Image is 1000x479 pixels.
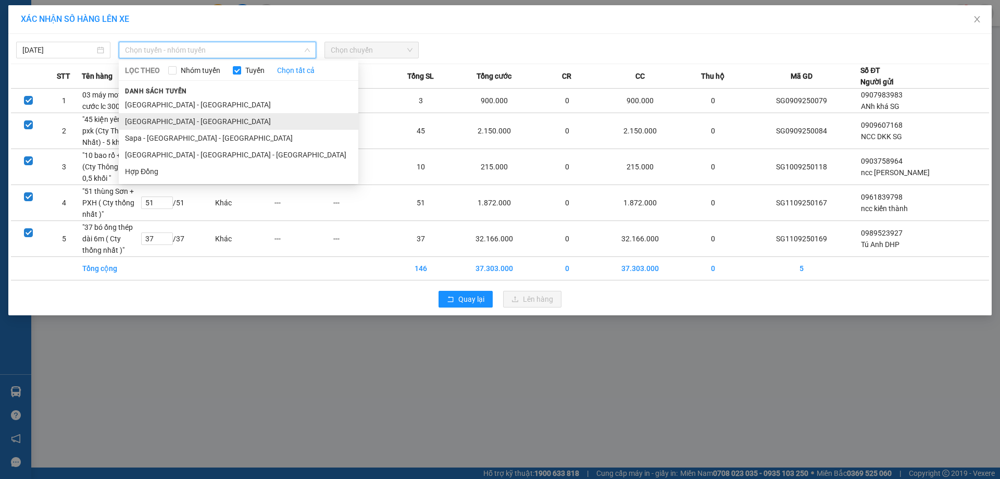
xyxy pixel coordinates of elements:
td: 37.303.000 [451,257,537,280]
button: rollbackQuay lại [439,291,493,308]
span: 0907983983 [861,91,903,99]
span: VP Cảng - [GEOGRAPHIC_DATA] [5,68,109,90]
td: 0 [684,149,743,185]
span: Mã GD [791,70,813,82]
td: 1 [46,89,82,113]
span: CC [635,70,645,82]
td: 03 máy motow , cước lc 300k [82,89,141,113]
span: close [973,15,981,23]
input: 12/09/2025 [22,44,95,56]
td: 900.000 [596,89,683,113]
span: Chọn tuyến - nhóm tuyến [125,42,310,58]
span: Tổng cước [477,70,511,82]
td: --- [333,149,392,185]
span: CR [562,70,571,82]
td: 215.000 [596,149,683,185]
td: "10 bao rổ + PGH (Cty Thông Nhất) 0,5 khối " [82,149,141,185]
td: 0 [684,89,743,113]
td: 1.872.000 [596,185,683,221]
li: [GEOGRAPHIC_DATA] - [GEOGRAPHIC_DATA] [119,96,358,113]
span: 0961839798 [861,193,903,201]
span: VP nhận: [116,68,221,90]
td: / 37 [141,221,215,257]
span: Tuyến [241,65,269,76]
td: 5 [743,257,860,280]
td: Khác [215,221,273,257]
li: [GEOGRAPHIC_DATA] - [GEOGRAPHIC_DATA] - [GEOGRAPHIC_DATA] [119,146,358,163]
td: 146 [392,257,451,280]
td: Khác [215,185,273,221]
span: ncc kiến thành [861,204,908,213]
img: logo [6,16,46,56]
span: rollback [447,296,454,304]
td: 1.872.000 [451,185,537,221]
button: Close [963,5,992,34]
td: 215.000 [451,149,537,185]
td: "51 thùng Sơn + PXH ( Cty thống nhất )" [82,185,141,221]
span: ncc [PERSON_NAME] [861,168,930,177]
td: --- [333,89,392,113]
strong: 02143888555, 0243777888 [87,34,151,51]
td: --- [274,185,333,221]
strong: PHIẾU GỬI HÀNG [63,21,147,32]
td: 32.166.000 [451,221,537,257]
td: 37.303.000 [596,257,683,280]
td: Tổng cộng [82,257,141,280]
td: --- [333,185,392,221]
td: --- [333,221,392,257]
span: LỌC THEO [125,65,160,76]
span: XÁC NHẬN SỐ HÀNG LÊN XE [21,14,129,24]
td: "37 bó ống thép dài 6m ( Cty thống nhất )" [82,221,141,257]
td: 51 [392,185,451,221]
td: SG0909250084 [743,113,860,149]
span: NCC DKK SG [861,132,902,141]
span: 14:49:28 [DATE] [76,53,134,63]
td: 4 [46,185,82,221]
span: Tổng SL [407,70,434,82]
span: ANh khá SG [861,102,899,110]
td: 0 [684,221,743,257]
td: 0 [537,113,596,149]
td: 45 [392,113,451,149]
td: 37 [392,221,451,257]
td: 0 [537,185,596,221]
span: Danh sách tuyến [119,87,193,96]
span: 0989523927 [861,229,903,237]
td: 2 [46,113,82,149]
span: VP gửi: [5,68,109,90]
td: 0 [684,257,743,280]
td: 2.150.000 [451,113,537,149]
span: STT [57,70,70,82]
td: 0 [684,113,743,149]
td: 0 [684,185,743,221]
td: 900.000 [451,89,537,113]
span: Quay lại [458,293,484,305]
strong: VIỆT HIẾU LOGISTIC [55,8,156,19]
span: Nhóm tuyến [177,65,224,76]
td: 3 [392,89,451,113]
td: 3 [46,149,82,185]
td: 0 [537,149,596,185]
span: Chọn chuyến [331,42,413,58]
span: Tú Anh DHP [861,240,899,249]
td: 32.166.000 [596,221,683,257]
li: Sapa - [GEOGRAPHIC_DATA] - [GEOGRAPHIC_DATA] [119,130,358,146]
span: Tên hàng [82,70,113,82]
a: Chọn tất cả [277,65,315,76]
span: down [304,47,310,53]
td: 10 [392,149,451,185]
li: [GEOGRAPHIC_DATA] - [GEOGRAPHIC_DATA] [119,113,358,130]
td: --- [274,221,333,257]
td: / 51 [141,185,215,221]
td: 2.150.000 [596,113,683,149]
div: Số ĐT Người gửi [860,65,894,88]
li: Hợp Đồng [119,163,358,180]
td: 0 [537,89,596,113]
td: 0 [537,221,596,257]
strong: TĐ chuyển phát: [59,34,110,42]
span: Thu hộ [701,70,724,82]
td: --- [333,113,392,149]
span: 0909607168 [861,121,903,129]
td: SG1109250169 [743,221,860,257]
td: 5 [46,221,82,257]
